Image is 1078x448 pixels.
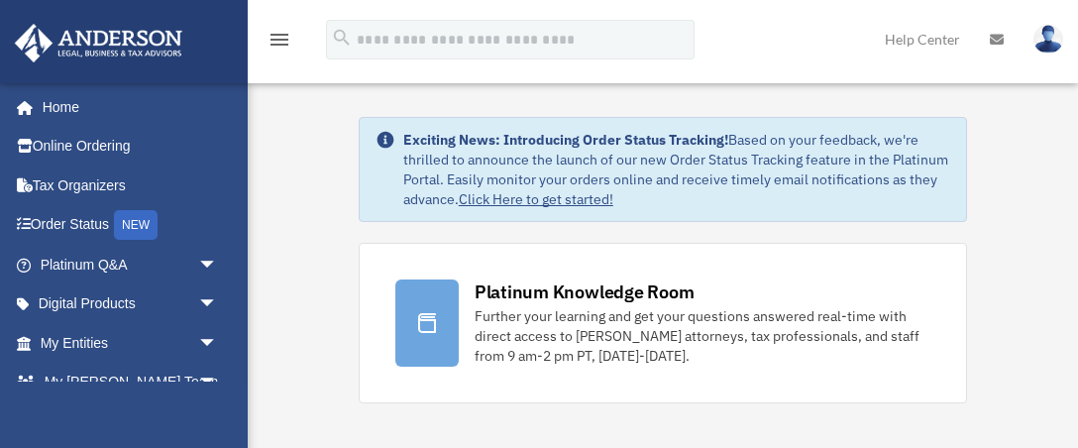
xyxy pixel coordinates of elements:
[14,245,248,284] a: Platinum Q&Aarrow_drop_down
[14,87,238,127] a: Home
[198,323,238,364] span: arrow_drop_down
[403,131,728,149] strong: Exciting News: Introducing Order Status Tracking!
[359,243,967,403] a: Platinum Knowledge Room Further your learning and get your questions answered real-time with dire...
[403,130,950,209] div: Based on your feedback, we're thrilled to announce the launch of our new Order Status Tracking fe...
[459,190,613,208] a: Click Here to get started!
[14,166,248,205] a: Tax Organizers
[475,306,930,366] div: Further your learning and get your questions answered real-time with direct access to [PERSON_NAM...
[14,363,248,402] a: My [PERSON_NAME] Teamarrow_drop_down
[114,210,158,240] div: NEW
[14,127,248,167] a: Online Ordering
[198,245,238,285] span: arrow_drop_down
[14,323,248,363] a: My Entitiesarrow_drop_down
[331,27,353,49] i: search
[475,280,695,304] div: Platinum Knowledge Room
[1033,25,1063,54] img: User Pic
[268,35,291,52] a: menu
[198,363,238,403] span: arrow_drop_down
[9,24,188,62] img: Anderson Advisors Platinum Portal
[14,205,248,246] a: Order StatusNEW
[198,284,238,325] span: arrow_drop_down
[14,284,248,324] a: Digital Productsarrow_drop_down
[268,28,291,52] i: menu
